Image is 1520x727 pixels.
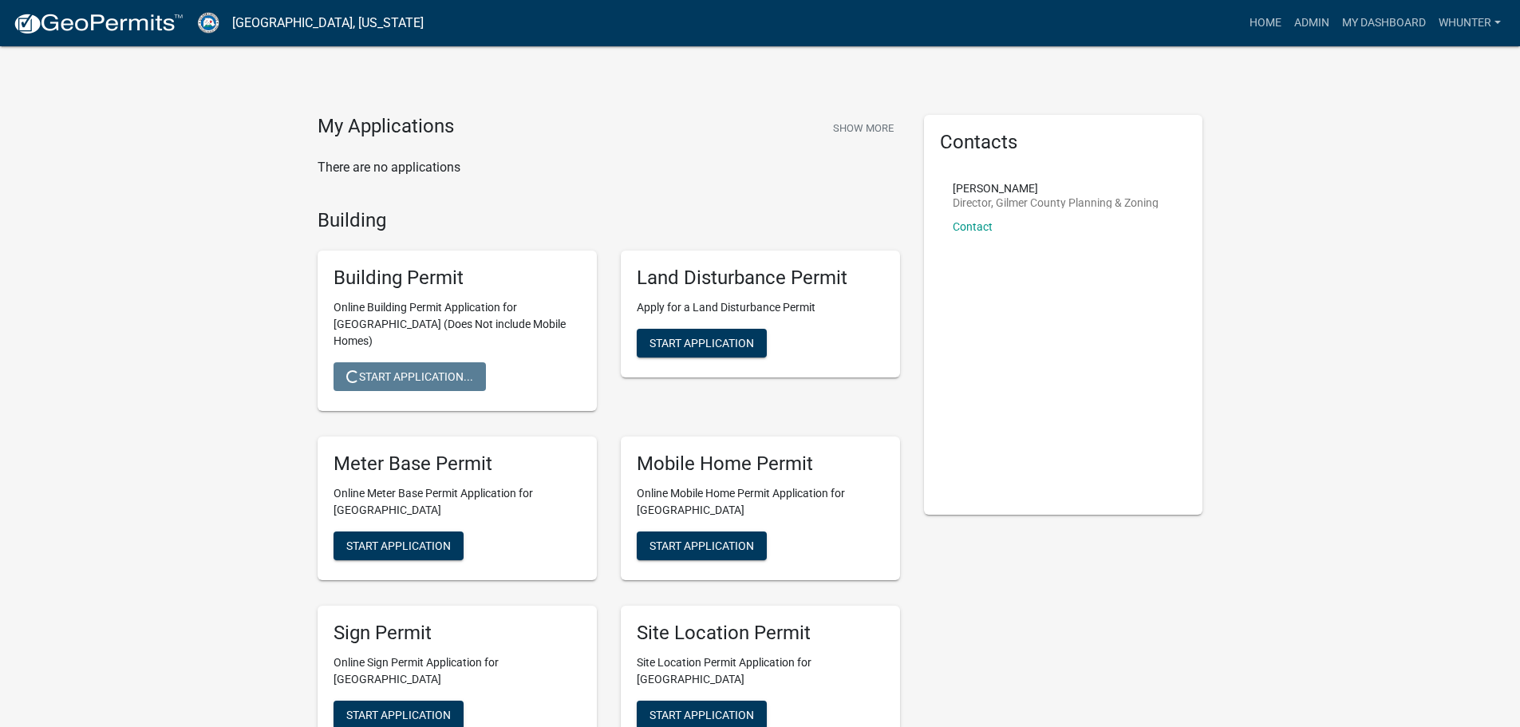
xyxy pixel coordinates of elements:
a: Home [1243,8,1288,38]
h4: Building [318,209,900,232]
p: [PERSON_NAME] [953,183,1159,194]
button: Start Application [637,329,767,358]
a: [GEOGRAPHIC_DATA], [US_STATE] [232,10,424,37]
h4: My Applications [318,115,454,139]
span: Start Application [649,708,754,721]
span: Start Application [346,708,451,721]
h5: Contacts [940,131,1187,154]
a: whunter [1432,8,1507,38]
a: Admin [1288,8,1336,38]
span: Start Application [346,539,451,551]
span: Start Application... [346,370,473,383]
button: Start Application [637,531,767,560]
h5: Building Permit [334,267,581,290]
span: Start Application [649,539,754,551]
p: Director, Gilmer County Planning & Zoning [953,197,1159,208]
button: Show More [827,115,900,141]
span: Start Application [649,337,754,350]
h5: Sign Permit [334,622,581,645]
a: My Dashboard [1336,8,1432,38]
h5: Mobile Home Permit [637,452,884,476]
h5: Meter Base Permit [334,452,581,476]
h5: Site Location Permit [637,622,884,645]
h5: Land Disturbance Permit [637,267,884,290]
button: Start Application... [334,362,486,391]
p: Online Meter Base Permit Application for [GEOGRAPHIC_DATA] [334,485,581,519]
p: Site Location Permit Application for [GEOGRAPHIC_DATA] [637,654,884,688]
p: There are no applications [318,158,900,177]
p: Apply for a Land Disturbance Permit [637,299,884,316]
img: Gilmer County, Georgia [196,12,219,34]
p: Online Mobile Home Permit Application for [GEOGRAPHIC_DATA] [637,485,884,519]
p: Online Sign Permit Application for [GEOGRAPHIC_DATA] [334,654,581,688]
a: Contact [953,220,993,233]
p: Online Building Permit Application for [GEOGRAPHIC_DATA] (Does Not include Mobile Homes) [334,299,581,350]
button: Start Application [334,531,464,560]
